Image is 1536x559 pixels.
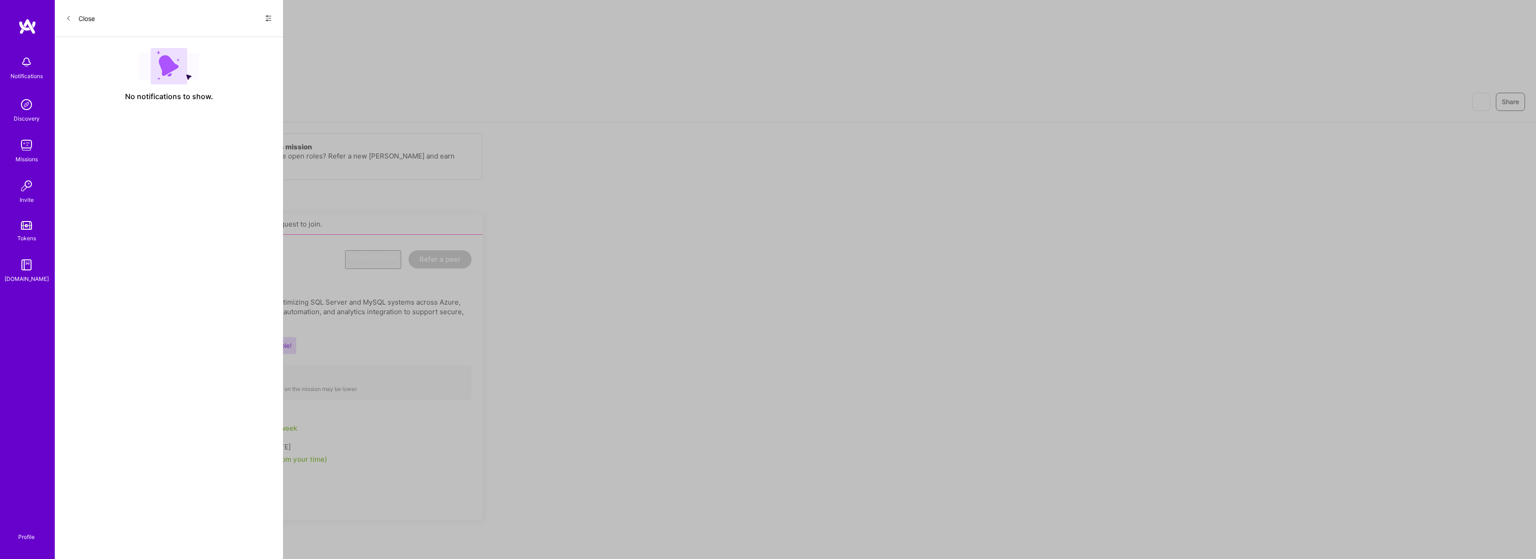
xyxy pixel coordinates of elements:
img: logo [18,18,37,35]
img: bell [17,53,36,71]
div: Notifications [10,71,43,81]
img: empty [139,48,199,84]
div: Profile [18,532,35,541]
span: No notifications to show. [125,92,213,101]
img: teamwork [17,136,36,154]
img: Invite [17,177,36,195]
button: Close [66,11,95,26]
div: Tokens [17,233,36,243]
div: Missions [16,154,38,164]
img: tokens [21,221,32,230]
img: discovery [17,95,36,114]
div: Invite [20,195,34,205]
div: Discovery [14,114,40,123]
div: [DOMAIN_NAME] [5,274,49,284]
img: guide book [17,256,36,274]
a: Profile [15,522,38,541]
